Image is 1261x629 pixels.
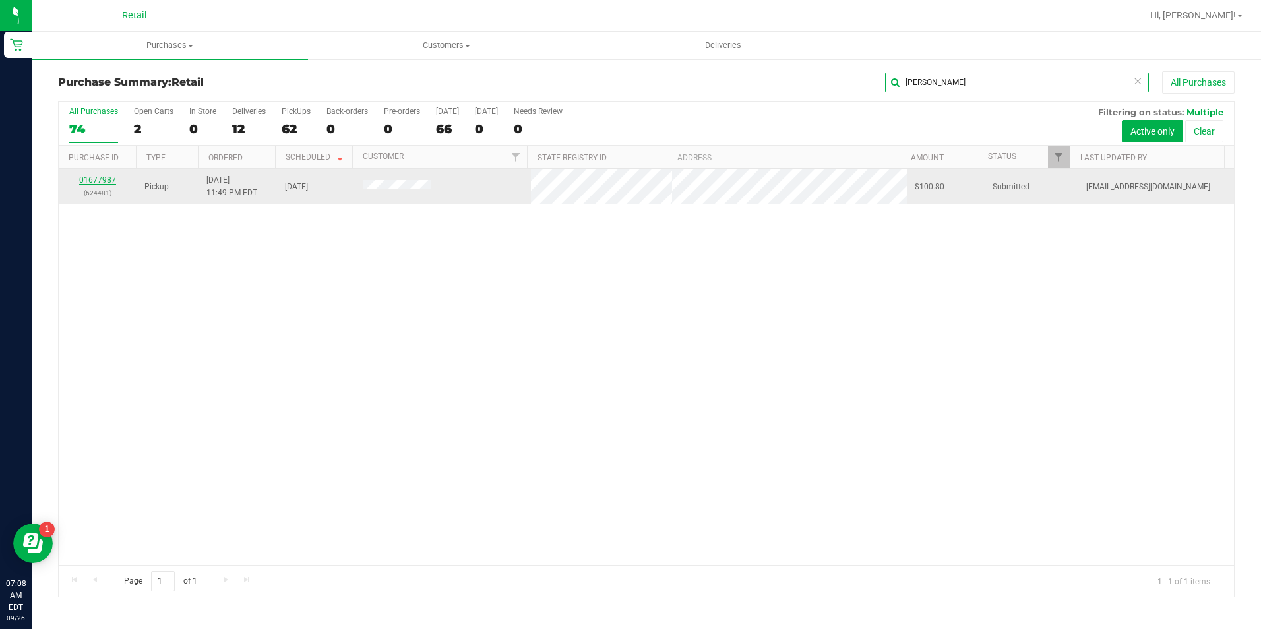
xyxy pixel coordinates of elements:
[286,152,346,162] a: Scheduled
[1098,107,1184,117] span: Filtering on status:
[1150,10,1236,20] span: Hi, [PERSON_NAME]!
[69,107,118,116] div: All Purchases
[585,32,861,59] a: Deliveries
[282,107,311,116] div: PickUps
[134,121,173,136] div: 2
[171,76,204,88] span: Retail
[667,146,900,169] th: Address
[505,146,527,168] a: Filter
[144,181,169,193] span: Pickup
[189,107,216,116] div: In Store
[67,187,129,199] p: (624481)
[363,152,404,161] a: Customer
[13,524,53,563] iframe: Resource center
[69,153,119,162] a: Purchase ID
[514,121,563,136] div: 0
[39,522,55,537] iframe: Resource center unread badge
[208,153,243,162] a: Ordered
[151,571,175,591] input: 1
[1147,571,1221,591] span: 1 - 1 of 1 items
[475,121,498,136] div: 0
[232,107,266,116] div: Deliveries
[911,153,944,162] a: Amount
[32,40,308,51] span: Purchases
[58,76,450,88] h3: Purchase Summary:
[10,38,23,51] inline-svg: Retail
[885,73,1149,92] input: Search Purchase ID, Original ID, State Registry ID or Customer Name...
[282,121,311,136] div: 62
[1048,146,1070,168] a: Filter
[1086,181,1210,193] span: [EMAIL_ADDRESS][DOMAIN_NAME]
[122,10,147,21] span: Retail
[6,578,26,613] p: 07:08 AM EDT
[6,613,26,623] p: 09/26
[308,32,584,59] a: Customers
[1185,120,1223,142] button: Clear
[1133,73,1142,90] span: Clear
[436,121,459,136] div: 66
[79,175,116,185] a: 01677987
[69,121,118,136] div: 74
[206,174,257,199] span: [DATE] 11:49 PM EDT
[436,107,459,116] div: [DATE]
[988,152,1016,161] a: Status
[134,107,173,116] div: Open Carts
[113,571,208,591] span: Page of 1
[326,107,368,116] div: Back-orders
[232,121,266,136] div: 12
[915,181,944,193] span: $100.80
[285,181,308,193] span: [DATE]
[326,121,368,136] div: 0
[1186,107,1223,117] span: Multiple
[1080,153,1147,162] a: Last Updated By
[514,107,563,116] div: Needs Review
[1162,71,1235,94] button: All Purchases
[687,40,759,51] span: Deliveries
[384,121,420,136] div: 0
[475,107,498,116] div: [DATE]
[32,32,308,59] a: Purchases
[189,121,216,136] div: 0
[146,153,166,162] a: Type
[993,181,1030,193] span: Submitted
[1122,120,1183,142] button: Active only
[309,40,584,51] span: Customers
[384,107,420,116] div: Pre-orders
[538,153,607,162] a: State Registry ID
